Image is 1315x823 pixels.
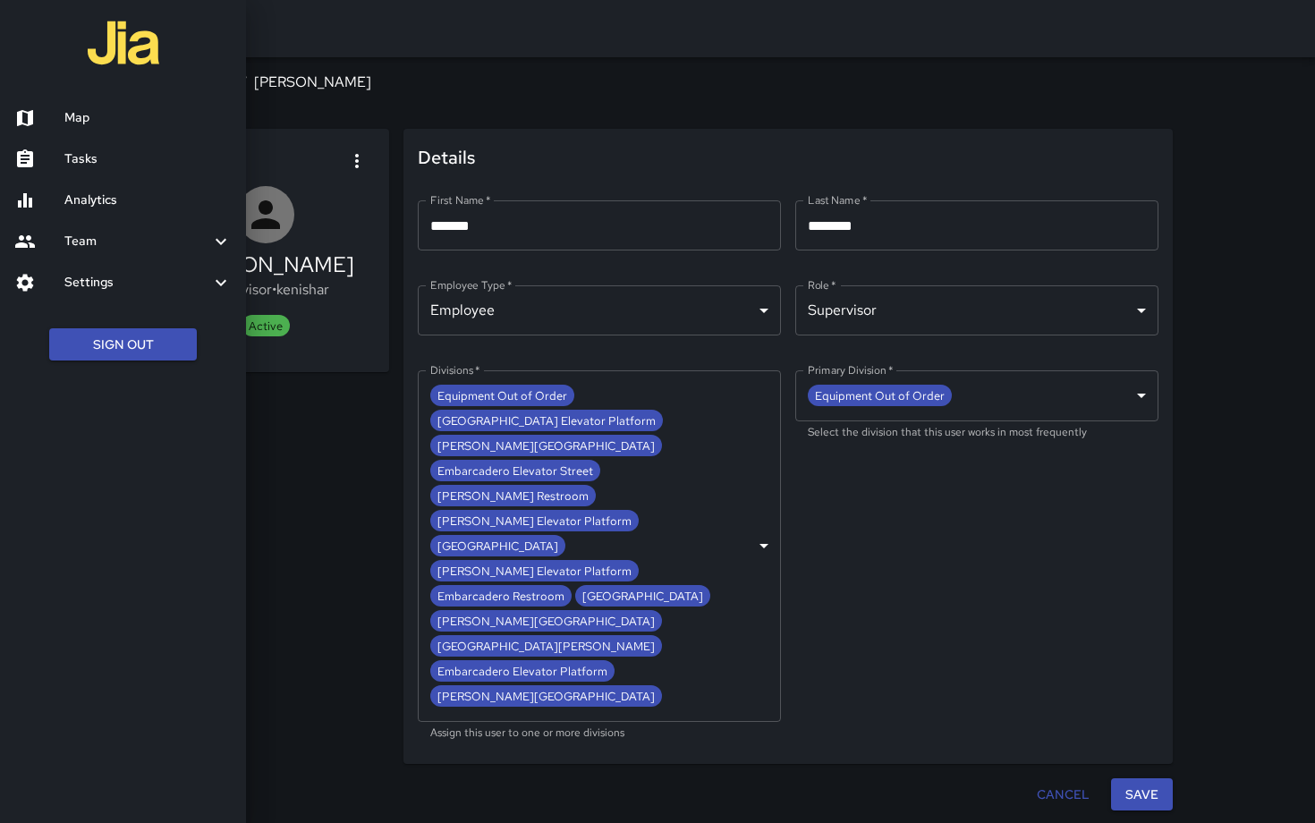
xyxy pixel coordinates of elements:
h6: Tasks [64,149,232,169]
button: Sign Out [49,328,197,361]
h6: Analytics [64,191,232,210]
h6: Team [64,232,210,251]
h6: Settings [64,273,210,293]
h6: Map [64,108,232,128]
img: jia-logo [88,7,159,79]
